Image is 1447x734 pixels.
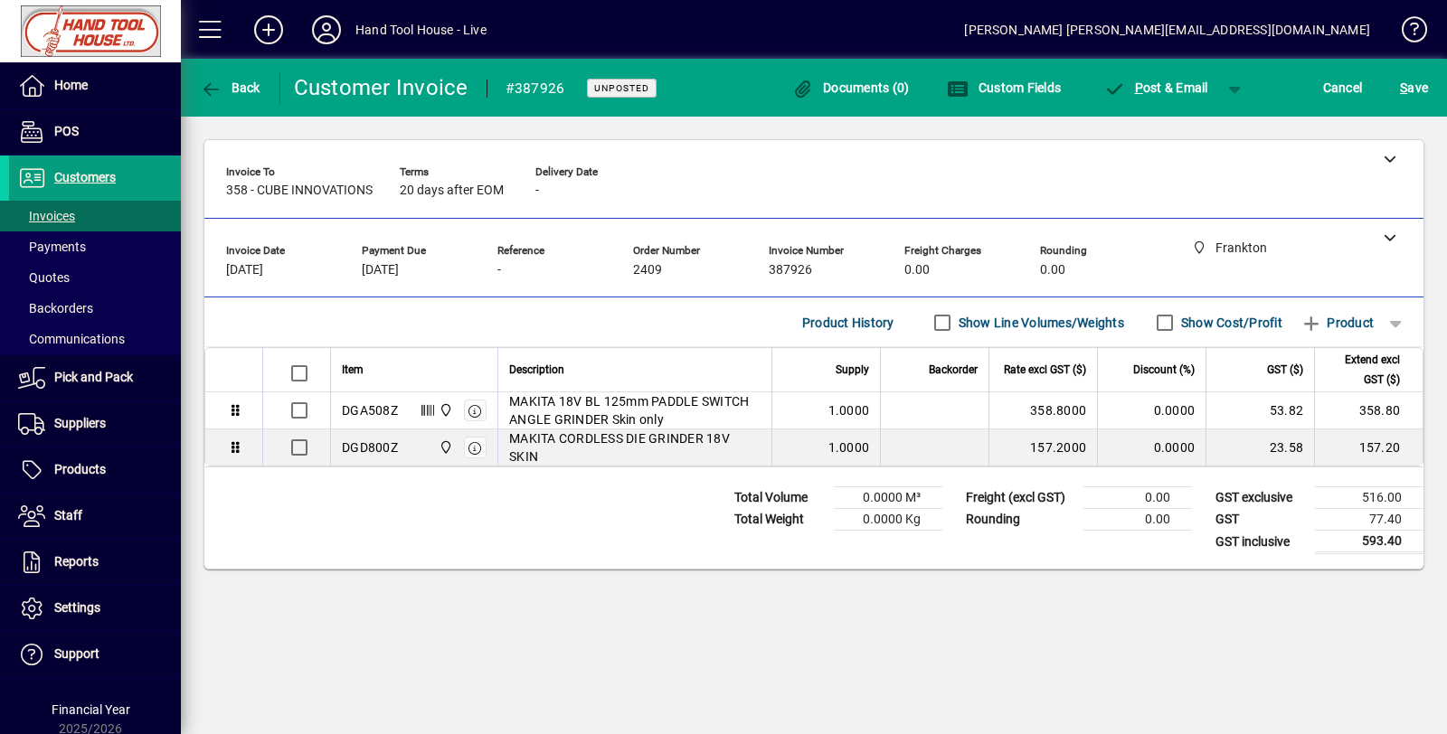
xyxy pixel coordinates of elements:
[929,360,978,380] span: Backorder
[54,78,88,92] span: Home
[9,447,181,493] a: Products
[342,401,398,419] div: DGA508Z
[54,600,100,615] span: Settings
[9,494,181,539] a: Staff
[1400,80,1407,95] span: S
[9,231,181,262] a: Payments
[54,554,99,569] span: Reports
[18,209,75,223] span: Invoices
[434,438,455,457] span: Frankton
[52,702,130,717] span: Financial Year
[9,401,181,447] a: Suppliers
[506,74,565,103] div: #387926
[509,360,564,380] span: Description
[802,308,894,337] span: Product History
[355,15,487,44] div: Hand Tool House - Live
[957,509,1083,531] td: Rounding
[947,80,1061,95] span: Custom Fields
[957,487,1083,509] td: Freight (excl GST)
[195,71,265,104] button: Back
[1300,308,1374,337] span: Product
[1177,314,1282,332] label: Show Cost/Profit
[1267,360,1303,380] span: GST ($)
[54,170,116,184] span: Customers
[964,15,1370,44] div: [PERSON_NAME] [PERSON_NAME][EMAIL_ADDRESS][DOMAIN_NAME]
[1314,429,1423,466] td: 157.20
[226,263,263,278] span: [DATE]
[1206,392,1314,429] td: 53.82
[942,71,1065,104] button: Custom Fields
[1094,71,1217,104] button: Post & Email
[54,370,133,384] span: Pick and Pack
[9,109,181,155] a: POS
[9,632,181,677] a: Support
[54,646,99,661] span: Support
[1206,509,1315,531] td: GST
[1291,306,1383,339] button: Product
[834,487,942,509] td: 0.0000 M³
[9,262,181,293] a: Quotes
[509,429,761,466] span: MAKITA CORDLESS DIE GRINDER 18V SKIN
[497,263,501,278] span: -
[54,508,82,522] span: Staff
[828,438,870,456] span: 1.0000
[1083,487,1192,509] td: 0.00
[792,80,910,95] span: Documents (0)
[400,183,504,198] span: 20 days after EOM
[1004,360,1086,380] span: Rate excl GST ($)
[9,63,181,108] a: Home
[18,270,70,285] span: Quotes
[828,401,870,419] span: 1.0000
[9,586,181,631] a: Settings
[836,360,869,380] span: Supply
[9,293,181,324] a: Backorders
[788,71,914,104] button: Documents (0)
[509,392,761,428] span: MAKITA 18V BL 125mm PADDLE SWITCH ANGLE GRINDER Skin only
[434,400,455,420] span: Frankton
[18,332,125,346] span: Communications
[1133,360,1195,380] span: Discount (%)
[1000,401,1086,419] div: 358.8000
[298,14,355,46] button: Profile
[9,355,181,400] a: Pick and Pack
[1040,263,1065,278] span: 0.00
[1395,71,1433,104] button: Save
[769,263,812,278] span: 387926
[1000,438,1086,456] div: 157.2000
[594,82,649,94] span: Unposted
[240,14,298,46] button: Add
[1315,531,1423,553] td: 593.40
[54,416,106,430] span: Suppliers
[226,183,373,198] span: 358 - CUBE INNOVATIONS
[342,360,364,380] span: Item
[1400,73,1428,102] span: ave
[54,462,106,476] span: Products
[1097,429,1206,466] td: 0.0000
[834,509,942,531] td: 0.0000 Kg
[633,263,662,278] span: 2409
[725,509,834,531] td: Total Weight
[1326,350,1400,390] span: Extend excl GST ($)
[18,240,86,254] span: Payments
[200,80,260,95] span: Back
[9,201,181,231] a: Invoices
[1103,80,1208,95] span: ost & Email
[1206,487,1315,509] td: GST exclusive
[1314,392,1423,429] td: 358.80
[1206,531,1315,553] td: GST inclusive
[294,73,468,102] div: Customer Invoice
[362,263,399,278] span: [DATE]
[1097,392,1206,429] td: 0.0000
[54,124,79,138] span: POS
[904,263,930,278] span: 0.00
[1388,4,1424,62] a: Knowledge Base
[725,487,834,509] td: Total Volume
[1315,509,1423,531] td: 77.40
[1206,429,1314,466] td: 23.58
[9,540,181,585] a: Reports
[535,183,539,198] span: -
[181,71,280,104] app-page-header-button: Back
[955,314,1124,332] label: Show Line Volumes/Weights
[342,438,398,456] div: DGD800Z
[1319,71,1367,104] button: Cancel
